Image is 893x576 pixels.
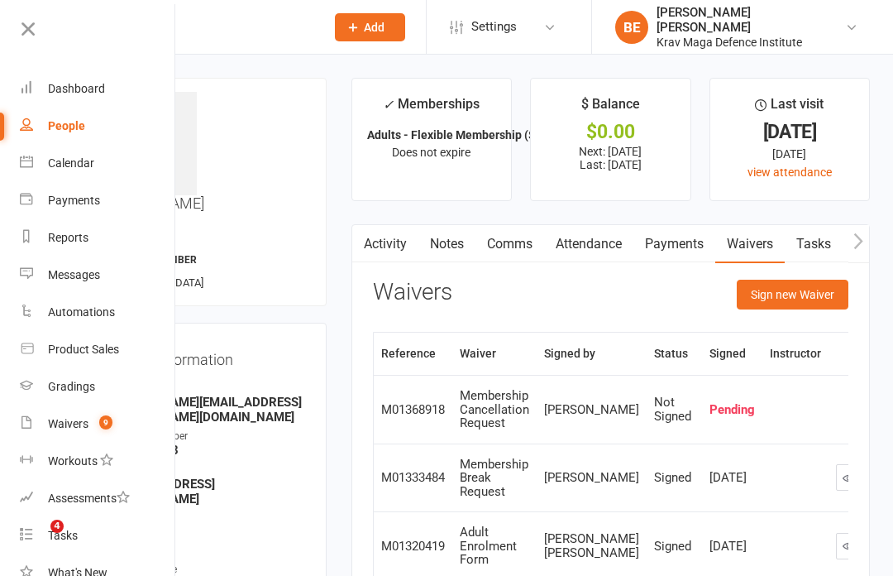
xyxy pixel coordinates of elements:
[102,345,304,368] h3: Contact information
[48,380,95,393] div: Gradings
[460,389,529,430] div: Membership Cancellation Request
[20,108,176,145] a: People
[20,70,176,108] a: Dashboard
[48,529,78,542] div: Tasks
[104,443,304,458] strong: 0414501908
[654,540,695,554] div: Signed
[20,480,176,517] a: Assessments
[654,471,695,485] div: Signed
[544,471,639,485] div: [PERSON_NAME]
[452,333,537,375] th: Waiver
[48,305,115,319] div: Automations
[48,417,88,430] div: Waivers
[546,123,675,141] div: $0.00
[460,458,529,499] div: Membership Break Request
[654,396,695,423] div: Not Signed
[20,368,176,406] a: Gradings
[418,225,475,263] a: Notes
[737,280,848,310] button: Sign new Waiver
[352,225,418,263] a: Activity
[471,8,517,46] span: Settings
[20,145,176,182] a: Calendar
[104,395,304,425] strong: [PERSON_NAME][EMAIL_ADDRESS][PERSON_NAME][DOMAIN_NAME]
[709,471,755,485] div: [DATE]
[383,97,394,113] i: ✓
[581,94,640,123] div: $ Balance
[460,526,529,567] div: Adult Enrolment Form
[104,544,304,559] div: Location
[20,182,176,219] a: Payments
[48,156,94,170] div: Calendar
[755,94,824,123] div: Last visit
[104,511,304,526] div: Date of Birth
[48,492,130,505] div: Assessments
[709,540,755,554] div: [DATE]
[475,225,544,263] a: Comms
[544,532,639,559] div: [PERSON_NAME] [PERSON_NAME]
[20,294,176,331] a: Automations
[383,94,480,124] div: Memberships
[544,225,633,263] a: Attendance
[785,225,843,263] a: Tasks
[20,406,176,443] a: Waivers 9
[633,225,715,263] a: Payments
[715,225,785,263] a: Waivers
[48,231,88,244] div: Reports
[615,11,648,44] div: BE
[747,166,832,179] a: view attendance
[48,194,100,207] div: Payments
[20,219,176,257] a: Reports
[48,268,100,281] div: Messages
[392,146,470,159] span: Does not expire
[48,119,85,132] div: People
[104,429,304,444] div: Cellphone Number
[99,415,112,430] span: 9
[647,333,702,375] th: Status
[373,280,452,305] h3: Waivers
[702,333,762,375] th: Signed
[48,454,98,468] div: Workouts
[20,257,176,294] a: Messages
[762,333,829,375] th: Instructor
[98,16,313,39] input: Search...
[104,381,304,396] div: Email
[657,5,845,35] div: [PERSON_NAME] [PERSON_NAME]
[20,517,176,554] a: Tasks
[364,21,384,34] span: Add
[104,525,304,540] strong: [DATE]
[725,145,854,163] div: [DATE]
[20,443,176,480] a: Workouts
[17,520,56,559] iframe: Intercom live chat
[381,540,445,554] div: M01320419
[374,333,452,375] th: Reference
[50,520,64,533] span: 4
[537,333,647,375] th: Signed by
[93,92,313,212] h3: [PERSON_NAME]
[381,403,445,417] div: M01368918
[48,82,105,95] div: Dashboard
[725,123,854,141] div: [DATE]
[546,145,675,171] p: Next: [DATE] Last: [DATE]
[335,13,405,41] button: Add
[544,403,639,417] div: [PERSON_NAME]
[381,471,445,485] div: M01333484
[104,462,304,478] div: Address
[104,477,304,506] strong: [STREET_ADDRESS][PERSON_NAME]
[709,403,755,417] div: Pending
[657,35,845,50] div: Krav Maga Defence Institute
[20,331,176,368] a: Product Sales
[48,343,119,356] div: Product Sales
[367,128,608,142] strong: Adults - Flexible Membership ($65/week, 30...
